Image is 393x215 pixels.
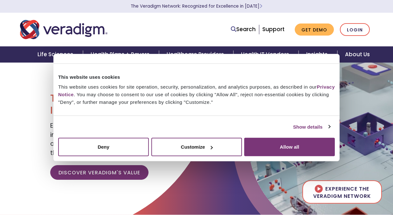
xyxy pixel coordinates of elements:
a: Login [340,23,370,36]
img: Veradigm logo [20,19,107,40]
div: This website uses cookies for site operation, security, personalization, and analytics purposes, ... [58,83,335,106]
span: Learn More [259,3,262,9]
a: Health IT Vendors [233,46,299,63]
a: Support [262,25,285,33]
a: Show details [293,123,330,131]
h1: Transforming Health, Insightfully® [50,92,192,117]
a: Discover Veradigm's Value [50,165,148,180]
a: Insights [299,46,337,63]
a: Privacy Notice [58,84,335,97]
a: Healthcare Providers [159,46,233,63]
button: Allow all [244,138,335,156]
button: Customize [151,138,242,156]
a: Life Sciences [30,46,83,63]
span: Empowering our clients with trusted data, insights, and solutions to help reduce costs and improv... [50,121,190,157]
a: Get Demo [295,24,334,36]
a: The Veradigm Network: Recognized for Excellence in [DATE]Learn More [131,3,262,9]
a: Health Plans + Payers [83,46,159,63]
a: About Us [337,46,377,63]
a: Search [231,25,256,34]
div: This website uses cookies [58,73,335,81]
button: Deny [58,138,149,156]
